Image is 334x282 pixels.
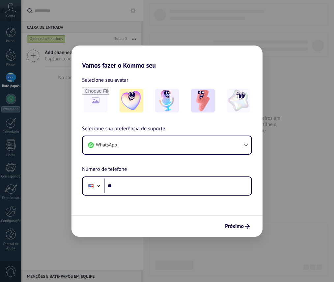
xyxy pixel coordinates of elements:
img: -2.jpeg [155,89,179,112]
img: -1.jpeg [120,89,143,112]
font: Número de telefone [82,166,127,172]
img: -4.jpeg [227,89,250,112]
font: Próximo [225,223,244,230]
font: WhatsApp [96,142,117,148]
button: WhatsApp [83,136,251,154]
img: -3.jpeg [191,89,215,112]
font: Selecione sua preferência de suporte [82,125,165,132]
font: Vamos fazer o Kommo seu [82,61,156,70]
button: Próximo [222,221,253,232]
div: Estados Unidos: + 1 [85,179,97,193]
font: Selecione seu avatar [82,77,128,83]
